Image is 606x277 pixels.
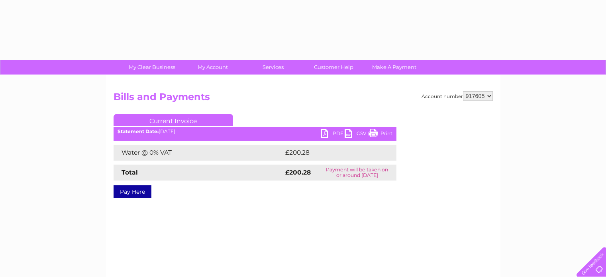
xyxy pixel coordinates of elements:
a: PDF [321,129,345,140]
strong: Total [122,169,138,176]
td: £200.28 [283,145,382,161]
h2: Bills and Payments [114,91,493,106]
div: Account number [422,91,493,101]
a: CSV [345,129,369,140]
a: Current Invoice [114,114,233,126]
a: My Account [180,60,245,75]
a: My Clear Business [119,60,185,75]
td: Payment will be taken on or around [DATE] [318,165,396,181]
a: Customer Help [301,60,367,75]
a: Services [240,60,306,75]
a: Print [369,129,392,140]
b: Statement Date: [118,128,159,134]
td: Water @ 0% VAT [114,145,283,161]
strong: £200.28 [285,169,311,176]
a: Pay Here [114,185,151,198]
a: Make A Payment [361,60,427,75]
div: [DATE] [114,129,396,134]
